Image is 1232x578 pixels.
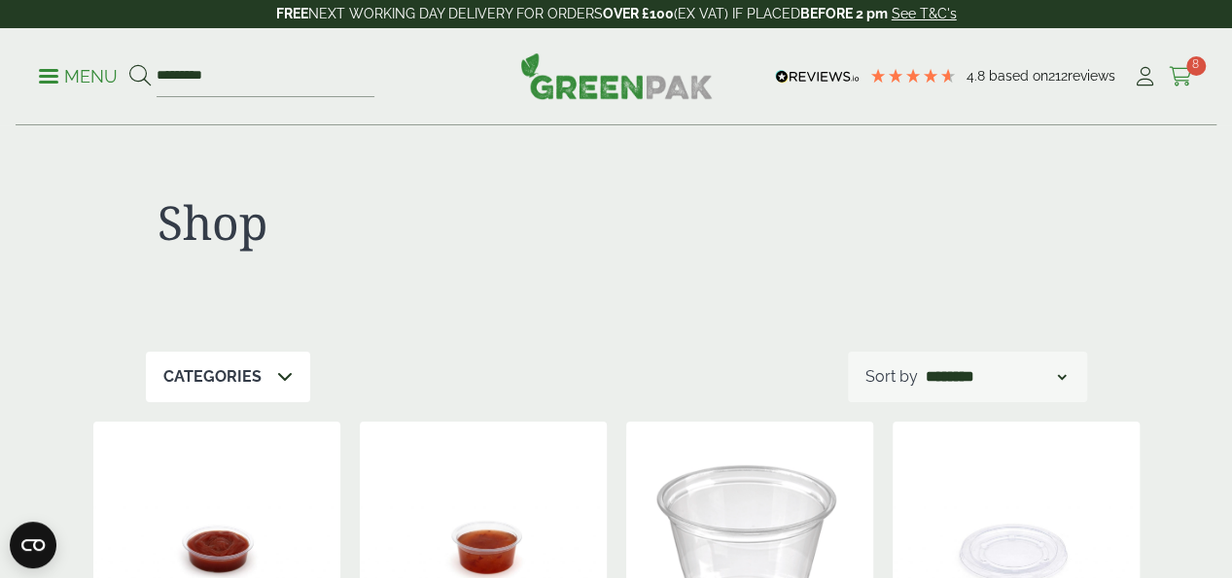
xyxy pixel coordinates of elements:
[158,194,605,251] h1: Shop
[989,68,1048,84] span: Based on
[967,68,989,84] span: 4.8
[39,65,118,88] p: Menu
[775,70,860,84] img: REVIEWS.io
[276,6,308,21] strong: FREE
[39,65,118,85] a: Menu
[1068,68,1115,84] span: reviews
[892,6,957,21] a: See T&C's
[865,365,918,389] p: Sort by
[922,365,1070,389] select: Shop order
[163,365,262,389] p: Categories
[1048,68,1068,84] span: 212
[869,67,957,85] div: 4.79 Stars
[1169,67,1193,86] i: Cart
[1186,56,1206,76] span: 8
[603,6,674,21] strong: OVER £100
[1133,67,1157,86] i: My Account
[800,6,888,21] strong: BEFORE 2 pm
[520,52,713,99] img: GreenPak Supplies
[1169,62,1193,91] a: 8
[10,522,56,568] button: Open CMP widget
